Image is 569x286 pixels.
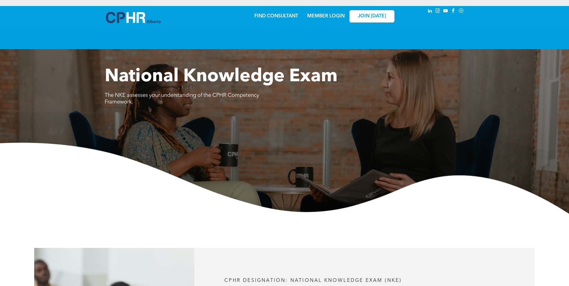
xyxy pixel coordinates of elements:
[349,10,394,22] a: JOIN [DATE]
[358,13,386,19] span: JOIN [DATE]
[435,7,441,16] a: instagram
[450,7,457,16] a: facebook
[105,93,259,105] span: The NKE assesses your understanding of the CPHR Competency Framework.
[224,278,402,283] span: CPHR DESIGNATION: National Knowledge Exam (NKE)
[105,68,337,86] span: National Knowledge Exam
[307,14,345,19] a: MEMBER LOGIN
[254,14,298,19] a: FIND CONSULTANT
[442,7,449,16] a: youtube
[427,7,433,16] a: linkedin
[458,7,465,16] a: Social network
[106,12,160,23] img: A blue and white logo for cp alberta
